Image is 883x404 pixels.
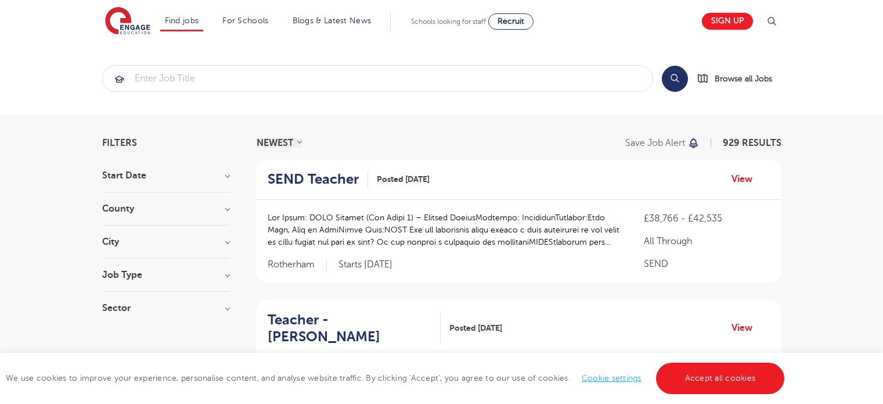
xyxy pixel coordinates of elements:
a: Teacher - [PERSON_NAME] [268,312,441,345]
span: We use cookies to improve your experience, personalise content, and analyse website traffic. By c... [6,374,787,382]
span: Posted [DATE] [377,173,430,185]
span: Recruit [498,17,524,26]
a: SEND Teacher [268,171,368,188]
p: Lor Ipsum: DOLO Sitamet (Con Adipi 1) – Elitsed DoeiusModtempo: IncididunTutlabor:Etdo Magn, Aliq... [268,212,621,248]
p: SEND [644,257,769,271]
h2: SEND Teacher [268,171,359,188]
span: Filters [102,138,137,148]
a: For Schools [222,16,268,25]
a: Sign up [702,13,753,30]
p: Save job alert [625,138,685,148]
span: Rotherham [268,259,327,271]
span: 929 RESULTS [723,138,781,148]
a: Browse all Jobs [697,72,781,85]
p: Starts [DATE] [338,259,392,271]
p: All Through [644,234,769,248]
a: Accept all cookies [656,363,785,394]
button: Search [662,66,688,92]
h3: City [102,237,230,246]
p: £38,766 - £42,535 [644,212,769,226]
span: Schools looking for staff [411,17,486,26]
h3: County [102,204,230,213]
h3: Sector [102,303,230,313]
h2: Teacher - [PERSON_NAME] [268,312,432,345]
span: Posted [DATE] [449,322,502,334]
a: Cookie settings [582,374,641,382]
a: View [731,171,761,187]
h3: Start Date [102,171,230,180]
button: Save job alert [625,138,700,148]
div: Submit [102,65,653,92]
a: Find jobs [165,16,199,25]
input: Submit [103,66,653,91]
a: View [731,320,761,335]
a: Blogs & Latest News [293,16,372,25]
span: Browse all Jobs [715,72,772,85]
a: Recruit [488,13,534,30]
h3: Job Type [102,270,230,280]
img: Engage Education [105,7,150,36]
